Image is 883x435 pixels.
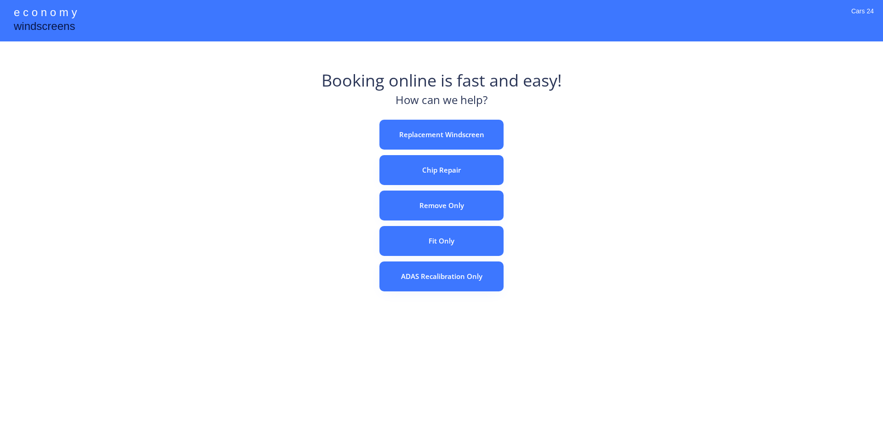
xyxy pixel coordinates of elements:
[379,191,504,220] button: Remove Only
[396,92,487,113] div: How can we help?
[379,226,504,256] button: Fit Only
[14,5,77,22] div: e c o n o m y
[379,261,504,291] button: ADAS Recalibration Only
[379,155,504,185] button: Chip Repair
[321,69,562,92] div: Booking online is fast and easy!
[851,7,874,28] div: Cars 24
[14,18,75,36] div: windscreens
[379,120,504,150] button: Replacement Windscreen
